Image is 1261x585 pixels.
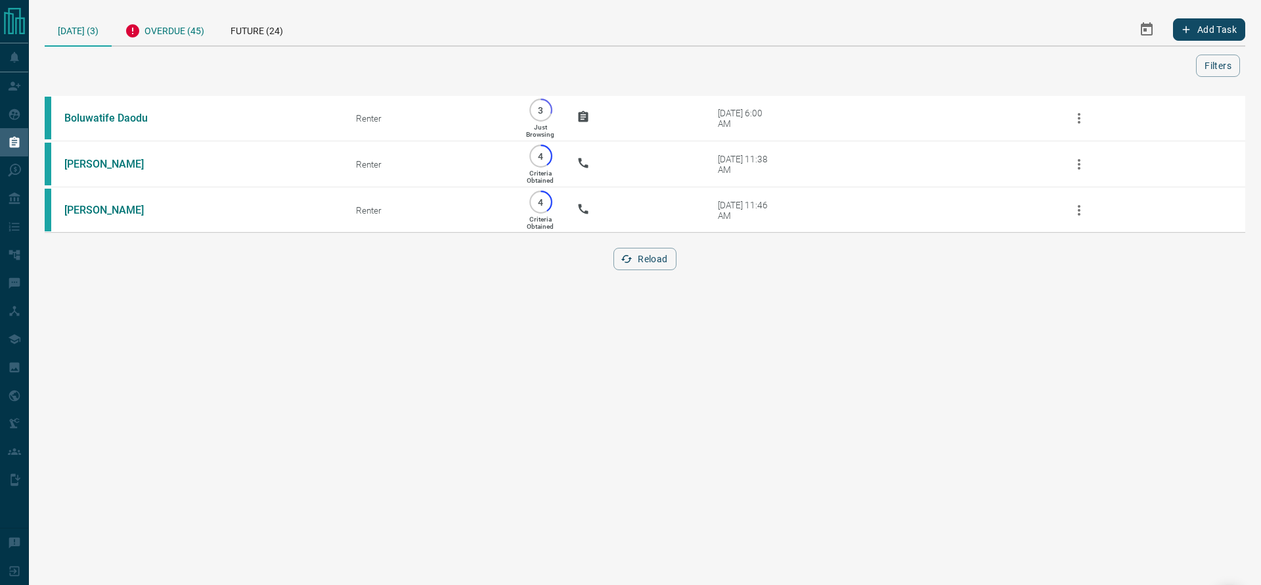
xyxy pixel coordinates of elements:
[64,204,163,216] a: [PERSON_NAME]
[45,143,51,185] div: condos.ca
[536,105,546,115] p: 3
[45,97,51,139] div: condos.ca
[1131,14,1162,45] button: Select Date Range
[45,13,112,47] div: [DATE] (3)
[718,108,774,129] div: [DATE] 6:00 AM
[536,151,546,161] p: 4
[64,112,163,124] a: Boluwatife Daodu
[356,113,504,124] div: Renter
[536,197,546,207] p: 4
[45,189,51,231] div: condos.ca
[527,216,554,230] p: Criteria Obtained
[112,13,217,45] div: Overdue (45)
[526,124,554,138] p: Just Browsing
[64,158,163,170] a: [PERSON_NAME]
[718,200,774,221] div: [DATE] 11:46 AM
[527,170,554,184] p: Criteria Obtained
[356,159,504,170] div: Renter
[613,248,676,270] button: Reload
[217,13,296,45] div: Future (24)
[718,154,774,175] div: [DATE] 11:38 AM
[356,205,504,216] div: Renter
[1196,55,1240,77] button: Filters
[1173,18,1245,41] button: Add Task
